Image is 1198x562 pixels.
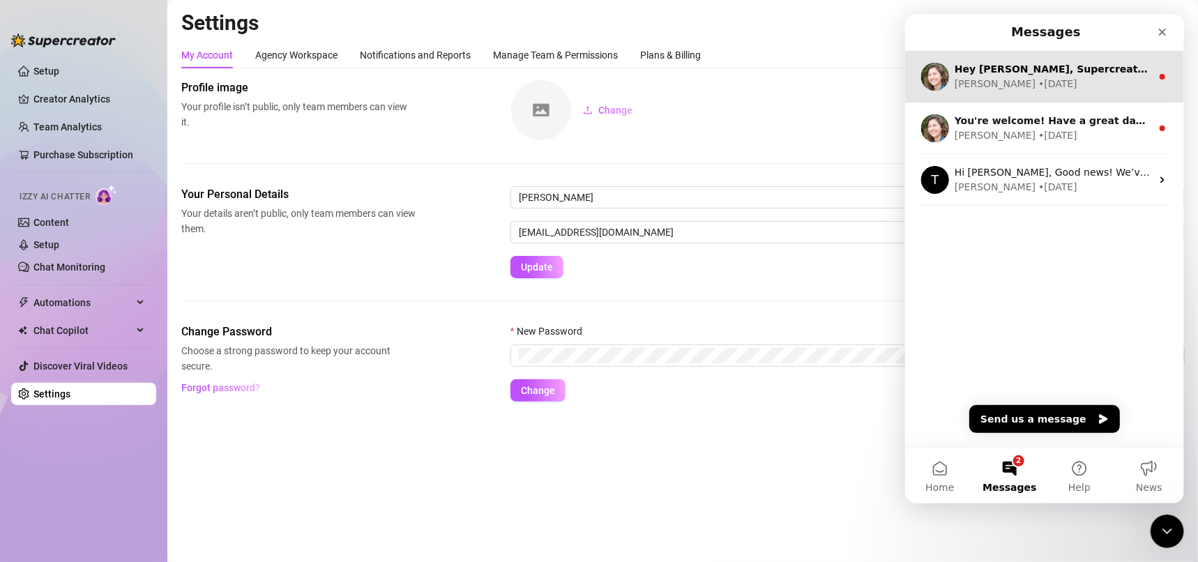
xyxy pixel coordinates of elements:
a: Setup [33,66,59,77]
span: Change [521,385,555,396]
iframe: Intercom live chat [1151,515,1184,548]
span: Home [20,469,49,478]
a: Setup [33,239,59,250]
span: Forgot password? [182,382,261,393]
div: Notifications and Reports [360,47,471,63]
img: Chat Copilot [18,326,27,335]
span: Automations [33,291,132,314]
div: • [DATE] [133,63,172,77]
img: Profile image for Ella [16,100,44,128]
span: upload [583,105,593,115]
div: Agency Workspace [255,47,338,63]
div: • [DATE] [133,166,172,181]
span: News [231,469,257,478]
iframe: Intercom live chat [905,14,1184,503]
span: thunderbolt [18,297,29,308]
img: AI Chatter [96,185,117,205]
span: Change [598,105,632,116]
a: Team Analytics [33,121,102,132]
img: logo-BBDzfeDw.svg [11,33,116,47]
span: Change Password [181,324,416,340]
span: Your Personal Details [181,186,416,203]
span: Your profile isn’t public, only team members can view it. [181,99,416,130]
div: • [DATE] [133,114,172,129]
input: Enter new email [510,221,1184,243]
span: Izzy AI Chatter [20,190,90,204]
div: My Account [181,47,233,63]
div: Plans & Billing [640,47,701,63]
a: Creator Analytics [33,88,145,110]
button: Change [572,99,644,121]
button: Change [510,379,566,402]
a: Settings [33,388,70,400]
input: Enter name [510,186,1184,208]
div: Profile image for Tanya [16,152,44,180]
span: Choose a strong password to keep your account secure. [181,343,416,374]
span: Profile image [181,79,416,96]
span: You're welcome! Have a great day and if anything comes up, I'm here. [50,101,436,112]
button: Help [139,434,209,489]
div: Manage Team & Permissions [493,47,618,63]
label: New Password [510,324,591,339]
div: [PERSON_NAME] [50,114,130,129]
span: Update [521,261,553,273]
h2: Settings [181,10,1184,36]
button: Send us a message [64,391,215,419]
input: New Password [519,348,1164,363]
a: Chat Monitoring [33,261,105,273]
button: Update [510,256,563,278]
span: Messages [77,469,131,478]
button: Forgot password? [181,377,261,399]
button: Messages [70,434,139,489]
div: [PERSON_NAME] [50,63,130,77]
img: square-placeholder.png [511,80,571,140]
span: Chat Copilot [33,319,132,342]
div: [PERSON_NAME] [50,166,130,181]
button: News [209,434,279,489]
a: Discover Viral Videos [33,360,128,372]
span: Help [163,469,185,478]
span: Your details aren’t public, only team members can view them. [181,206,416,236]
a: Content [33,217,69,228]
a: Purchase Subscription [33,144,145,166]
